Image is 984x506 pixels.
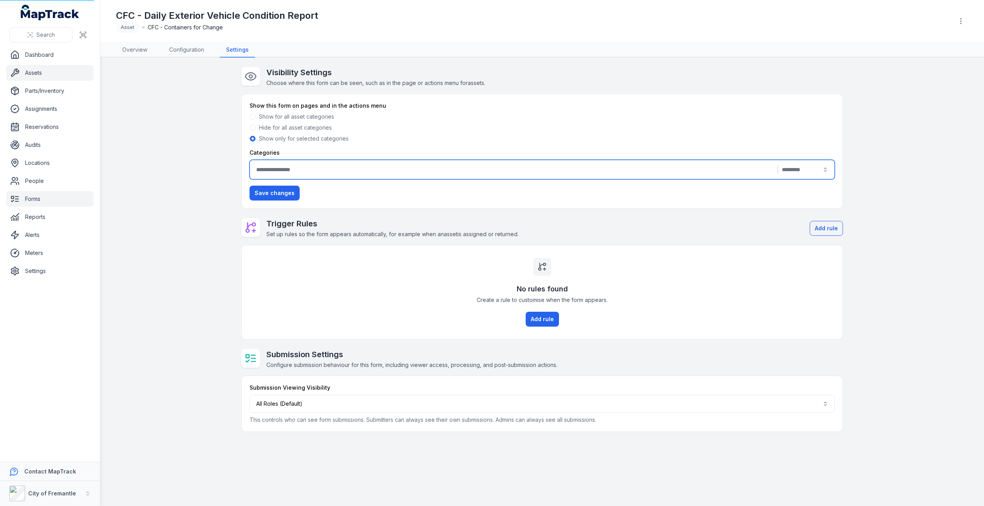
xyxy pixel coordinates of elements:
[6,173,94,189] a: People
[810,221,843,236] button: Add rule
[116,22,139,33] div: Asset
[6,209,94,225] a: Reports
[250,416,835,424] p: This controls who can see form submissions. Submitters can always see their own submissions. Admi...
[36,31,55,39] span: Search
[220,43,255,58] a: Settings
[6,191,94,207] a: Forms
[526,312,559,327] button: Add rule
[266,361,557,368] span: Configure submission behaviour for this form, including viewer access, processing, and post-submi...
[259,124,332,132] label: Hide for all asset categories
[163,43,210,58] a: Configuration
[6,155,94,171] a: Locations
[6,65,94,81] a: Assets
[266,231,519,237] span: Set up rules so the form appears automatically, for example when an asset is assigned or returned.
[266,349,557,360] h2: Submission Settings
[21,5,80,20] a: MapTrack
[6,245,94,261] a: Meters
[266,80,485,86] span: Choose where this form can be seen, such as in the page or actions menu for assets .
[250,102,386,110] label: Show this form on pages and in the actions menu
[517,284,568,295] h3: No rules found
[148,23,223,31] span: CFC - Containers for Change
[250,186,300,201] button: Save changes
[6,83,94,99] a: Parts/Inventory
[6,47,94,63] a: Dashboard
[28,490,76,497] strong: City of Fremantle
[116,9,318,22] h1: CFC - Daily Exterior Vehicle Condition Report
[9,27,72,42] button: Search
[6,227,94,243] a: Alerts
[266,218,519,229] h2: Trigger Rules
[6,263,94,279] a: Settings
[259,113,334,121] label: Show for all asset categories
[266,67,485,78] h2: Visibility Settings
[250,149,280,157] label: Categories
[6,101,94,117] a: Assignments
[6,137,94,153] a: Audits
[259,135,349,143] label: Show only for selected categories
[477,296,608,304] span: Create a rule to customise when the form appears.
[6,119,94,135] a: Reservations
[250,395,835,413] button: All Roles (Default)
[116,43,154,58] a: Overview
[24,468,76,475] strong: Contact MapTrack
[250,384,330,392] label: Submission Viewing Visibility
